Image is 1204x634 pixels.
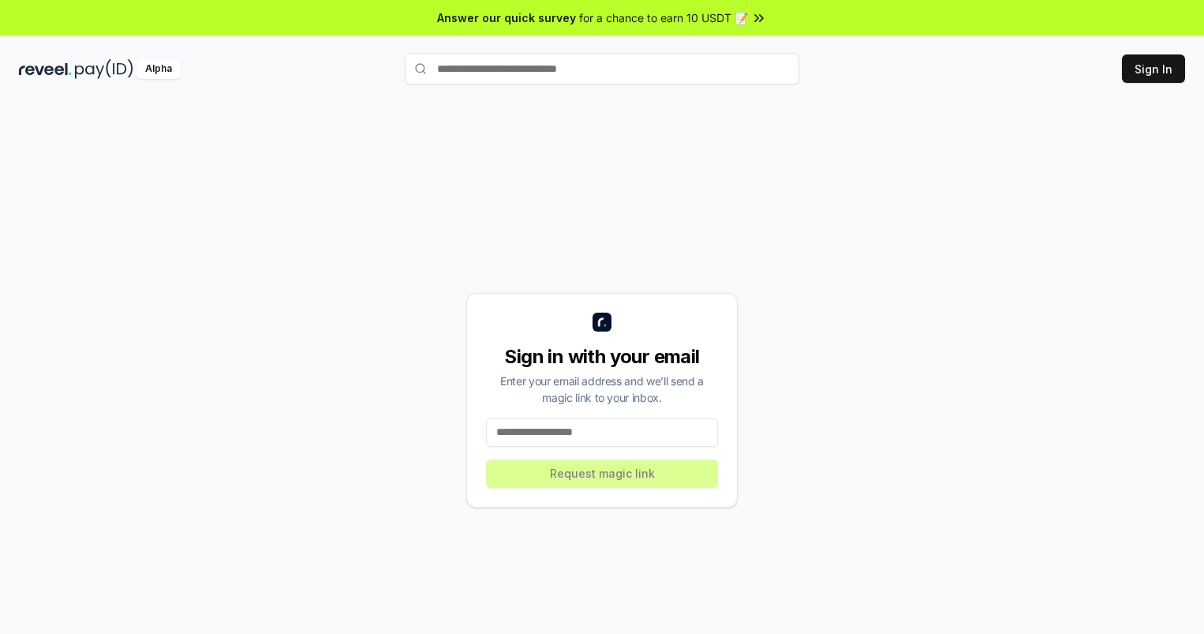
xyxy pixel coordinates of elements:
img: logo_small [593,313,611,332]
div: Enter your email address and we’ll send a magic link to your inbox. [486,373,718,406]
span: for a chance to earn 10 USDT 📝 [579,9,748,26]
div: Alpha [136,59,181,79]
img: reveel_dark [19,59,72,79]
img: pay_id [75,59,133,79]
div: Sign in with your email [486,344,718,370]
span: Answer our quick survey [437,9,576,26]
button: Sign In [1122,54,1185,83]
